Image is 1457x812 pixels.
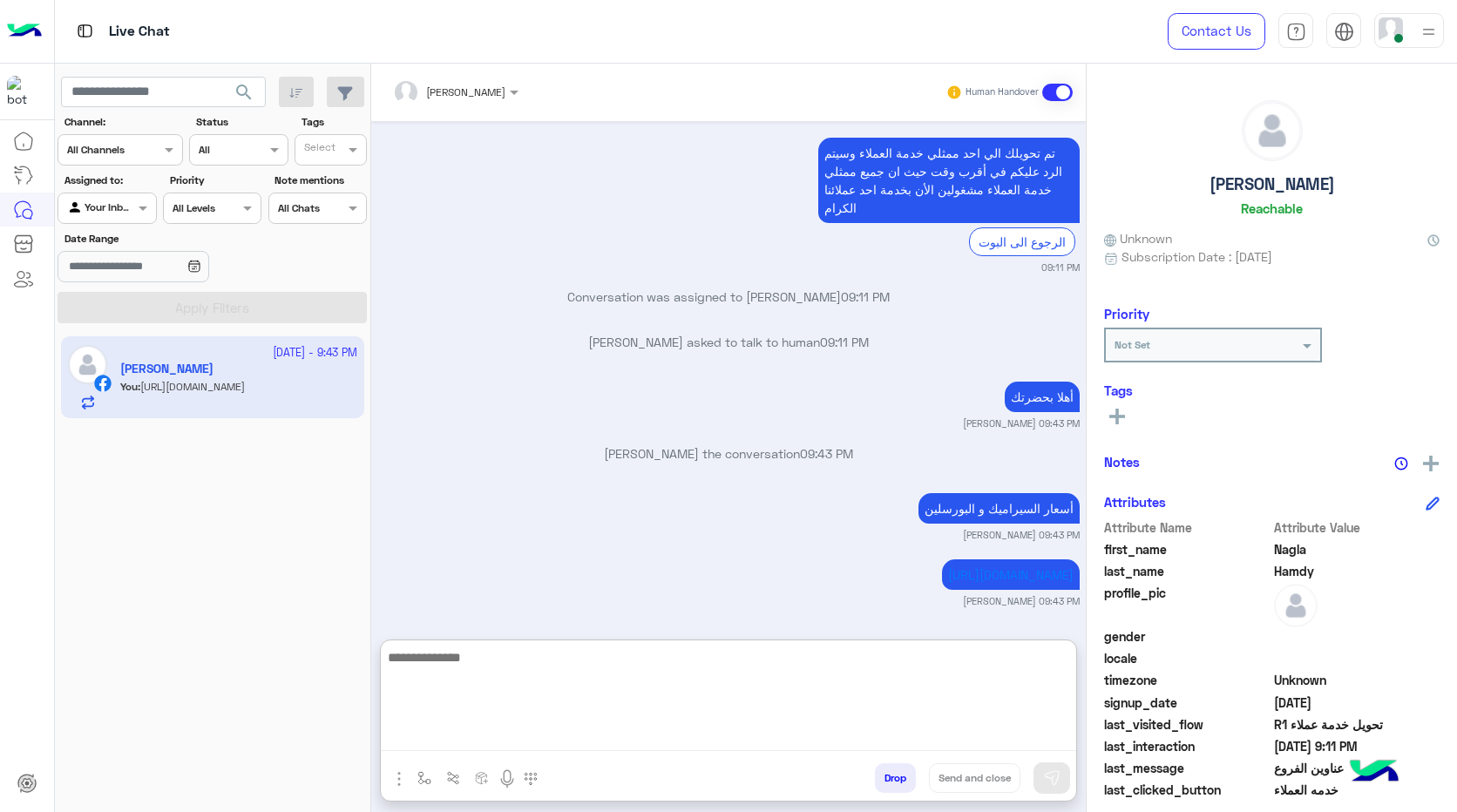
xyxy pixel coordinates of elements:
[1104,584,1271,624] span: profile_pic
[1274,781,1440,799] span: خدمه العملاء
[1210,174,1335,194] h5: [PERSON_NAME]
[234,82,254,103] span: search
[841,289,890,304] span: 09:11 PM
[475,771,489,785] img: create order
[1274,627,1440,646] span: null
[439,763,468,792] button: Trigger scenario
[1122,247,1272,266] span: Subscription Date : [DATE]
[497,768,518,789] img: send voice note
[58,292,367,323] button: Apply Filters
[1104,494,1166,510] h6: Attributes
[1104,737,1271,755] span: last_interaction
[1334,22,1354,42] img: tab
[378,288,1080,306] p: Conversation was assigned to [PERSON_NAME]
[1168,13,1265,50] a: Contact Us
[417,771,431,785] img: select flow
[1104,562,1271,580] span: last_name
[1104,671,1271,689] span: timezone
[1286,22,1306,42] img: tab
[302,114,365,130] label: Tags
[1243,101,1302,160] img: defaultAdmin.png
[223,77,266,114] button: search
[1274,584,1318,627] img: defaultAdmin.png
[1344,742,1405,803] img: hulul-logo.png
[7,76,38,107] img: 322208621163248
[1104,649,1271,667] span: locale
[963,594,1080,608] small: [PERSON_NAME] 09:43 PM
[1274,759,1440,777] span: عناوين الفروع
[1274,518,1440,537] span: Attribute Value
[1043,769,1061,787] img: send message
[918,493,1080,524] p: 29/9/2025, 9:43 PM
[1104,518,1271,537] span: Attribute Name
[446,771,460,785] img: Trigger scenario
[1104,759,1271,777] span: last_message
[410,763,439,792] button: select flow
[1041,261,1080,274] small: 09:11 PM
[524,772,538,786] img: make a call
[302,139,335,159] div: Select
[170,173,260,188] label: Priority
[875,763,916,793] button: Drop
[64,173,154,188] label: Assigned to:
[963,416,1080,430] small: [PERSON_NAME] 09:43 PM
[966,85,1039,99] small: Human Handover
[378,444,1080,463] p: [PERSON_NAME] the conversation
[800,446,853,461] span: 09:43 PM
[929,763,1020,793] button: Send and close
[1104,229,1172,247] span: Unknown
[1104,306,1149,321] h6: Priority
[74,20,96,42] img: tab
[1274,715,1440,734] span: تحويل خدمة عملاء R1
[1274,671,1440,689] span: Unknown
[274,173,364,188] label: Note mentions
[969,227,1075,256] div: الرجوع الى البوت
[7,13,42,50] img: Logo
[1423,456,1439,471] img: add
[389,768,410,789] img: send attachment
[1104,715,1271,734] span: last_visited_flow
[1274,649,1440,667] span: null
[1379,17,1403,42] img: userImage
[468,763,497,792] button: create order
[1278,13,1313,50] a: tab
[1104,454,1140,470] h6: Notes
[1104,627,1271,646] span: gender
[820,335,869,349] span: 09:11 PM
[963,528,1080,542] small: [PERSON_NAME] 09:43 PM
[942,559,1080,590] p: 29/9/2025, 9:43 PM
[948,567,1074,582] a: [URL][DOMAIN_NAME]
[1418,21,1440,43] img: profile
[818,138,1080,223] p: 29/9/2025, 9:11 PM
[1104,540,1271,558] span: first_name
[1274,540,1440,558] span: Nagla
[1274,694,1440,712] span: 2025-09-29T18:11:46.303Z
[1274,562,1440,580] span: Hamdy
[426,85,505,98] span: [PERSON_NAME]
[1394,457,1408,470] img: notes
[64,114,181,130] label: Channel:
[64,231,260,247] label: Date Range
[1104,694,1271,712] span: signup_date
[1005,382,1080,412] p: 29/9/2025, 9:43 PM
[196,114,286,130] label: Status
[1274,737,1440,755] span: 2025-09-29T18:11:56.289Z
[378,333,1080,351] p: [PERSON_NAME] asked to talk to human
[1241,200,1303,216] h6: Reachable
[1104,781,1271,799] span: last_clicked_button
[109,20,170,44] p: Live Chat
[1104,382,1440,398] h6: Tags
